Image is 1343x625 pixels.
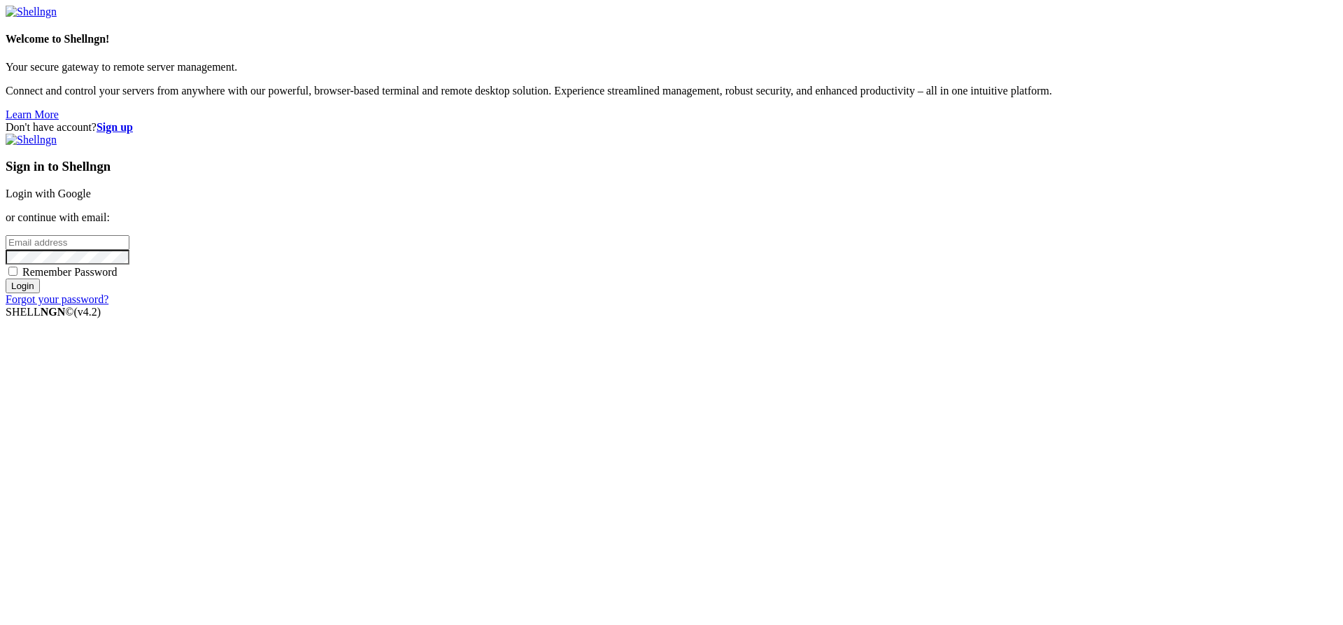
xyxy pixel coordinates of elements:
img: Shellngn [6,134,57,146]
a: Login with Google [6,188,91,199]
p: Your secure gateway to remote server management. [6,61,1337,73]
span: SHELL © [6,306,101,318]
input: Remember Password [8,267,17,276]
a: Sign up [97,121,133,133]
h4: Welcome to Shellngn! [6,33,1337,45]
img: Shellngn [6,6,57,18]
p: Connect and control your servers from anywhere with our powerful, browser-based terminal and remo... [6,85,1337,97]
div: Don't have account? [6,121,1337,134]
span: Remember Password [22,266,118,278]
h3: Sign in to Shellngn [6,159,1337,174]
input: Email address [6,235,129,250]
b: NGN [41,306,66,318]
a: Forgot your password? [6,293,108,305]
p: or continue with email: [6,211,1337,224]
input: Login [6,279,40,293]
span: 4.2.0 [74,306,101,318]
a: Learn More [6,108,59,120]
